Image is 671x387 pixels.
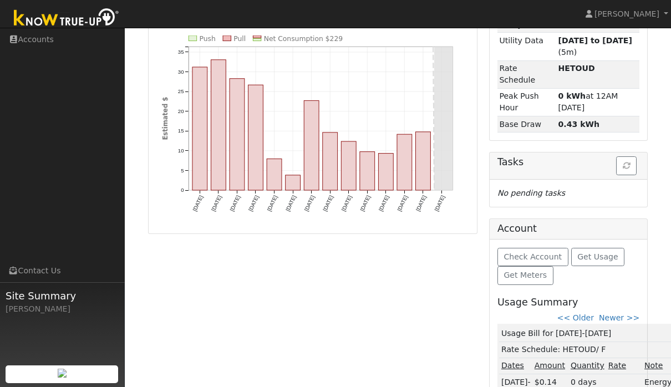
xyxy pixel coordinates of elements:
rect: onclick="" [360,151,375,190]
text: 30 [178,68,184,74]
img: Know True-Up [8,6,125,31]
h5: Usage Summary [497,297,578,308]
strong: F [558,64,595,73]
u: Note [644,361,663,370]
text: [DATE] [228,194,241,212]
td: at 12AM [DATE] [556,88,639,116]
span: (5m) [558,36,632,57]
rect: onclick="" [248,85,263,190]
text: [DATE] [433,194,446,212]
text: [DATE] [396,194,409,212]
h5: Account [497,223,537,234]
img: retrieve [58,369,67,378]
text: Estimated $ [161,97,169,140]
text: [DATE] [303,194,316,212]
text: 35 [178,49,184,55]
text: [DATE] [266,194,278,212]
u: Quantity [571,361,604,370]
span: Site Summary [6,288,119,303]
u: Amount [535,361,565,370]
text: 10 [178,147,184,154]
div: [PERSON_NAME] [6,303,119,315]
text: Net Consumption $229 [263,34,343,42]
rect: onclick="" [397,134,412,190]
text: [DATE] [284,194,297,212]
text: [DATE] [322,194,334,212]
span: Get Usage [577,252,618,261]
rect: onclick="" [285,175,300,190]
text: [DATE] [210,194,223,212]
text: 5 [181,167,184,173]
a: Newer >> [599,313,639,322]
text: [DATE] [415,194,428,212]
td: Peak Push Hour [497,88,556,116]
td: Utility Data [497,33,556,60]
td: Rate Schedule [497,60,556,88]
text: [DATE] [340,194,353,212]
text: 20 [178,108,184,114]
rect: onclick="" [378,153,393,190]
h5: Tasks [497,156,639,168]
strong: [DATE] to [DATE] [558,36,632,45]
rect: onclick="" [415,132,430,190]
span: Check Account [504,252,562,261]
rect: onclick="" [192,67,207,190]
text: [DATE] [378,194,390,212]
text: [DATE] [247,194,260,212]
rect: onclick="" [341,141,356,190]
u: Rate [608,361,626,370]
span: Get Meters [504,271,547,279]
text: 0 [181,187,184,193]
rect: onclick="" [211,60,226,190]
td: Base Draw [497,116,556,133]
rect: onclick="" [267,159,282,190]
button: Get Meters [497,266,553,285]
text: Push [199,34,215,42]
span: / F [596,345,606,354]
text: [DATE] [359,194,372,212]
u: Dates [501,361,524,370]
strong: 0.43 kWh [558,120,600,129]
button: Get Usage [571,248,625,267]
rect: onclick="" [230,79,245,190]
button: Check Account [497,248,568,267]
strong: 0 kWh [558,91,586,100]
i: No pending tasks [497,189,565,197]
strong: ID: 17178991, authorized: 08/14/25 [558,20,583,29]
a: << Older [557,313,594,322]
text: 25 [178,88,184,94]
rect: onclick="" [304,100,319,190]
rect: onclick="" [323,133,338,190]
span: [PERSON_NAME] [594,9,659,18]
button: Refresh [616,156,637,175]
text: [DATE] [191,194,204,212]
text: Pull [233,34,246,42]
text: 15 [178,128,184,134]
